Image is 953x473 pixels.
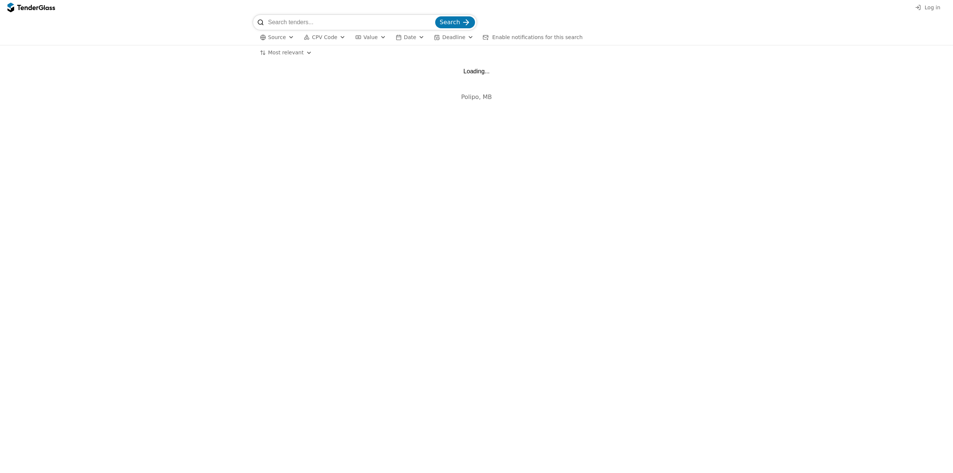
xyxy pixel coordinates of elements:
[461,93,492,100] span: Polipo, MB
[301,33,348,42] button: CPV Code
[463,68,490,75] div: Loading...
[312,34,337,40] span: CPV Code
[393,33,427,42] button: Date
[404,34,416,40] span: Date
[925,4,940,10] span: Log in
[363,34,377,40] span: Value
[431,33,476,42] button: Deadline
[268,15,434,30] input: Search tenders...
[442,34,465,40] span: Deadline
[492,34,583,40] span: Enable notifications for this search
[480,33,585,42] button: Enable notifications for this search
[440,19,460,26] span: Search
[257,33,297,42] button: Source
[352,33,389,42] button: Value
[268,34,286,40] span: Source
[435,16,475,28] button: Search
[913,3,943,12] button: Log in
